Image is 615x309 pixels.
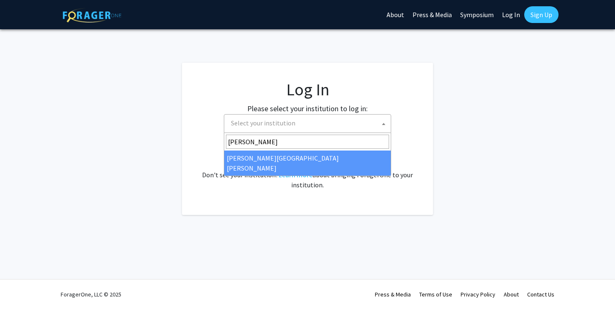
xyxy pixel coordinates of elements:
[504,291,519,298] a: About
[224,114,391,133] span: Select your institution
[6,271,36,303] iframe: Chat
[527,291,554,298] a: Contact Us
[63,8,121,23] img: ForagerOne Logo
[226,135,389,149] input: Search
[231,119,295,127] span: Select your institution
[199,150,416,190] div: No account? . Don't see your institution? about bringing ForagerOne to your institution.
[247,103,368,114] label: Please select your institution to log in:
[461,291,495,298] a: Privacy Policy
[228,115,391,132] span: Select your institution
[61,280,121,309] div: ForagerOne, LLC © 2025
[419,291,452,298] a: Terms of Use
[199,79,416,100] h1: Log In
[524,6,559,23] a: Sign Up
[224,151,391,176] li: [PERSON_NAME][GEOGRAPHIC_DATA][PERSON_NAME]
[375,291,411,298] a: Press & Media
